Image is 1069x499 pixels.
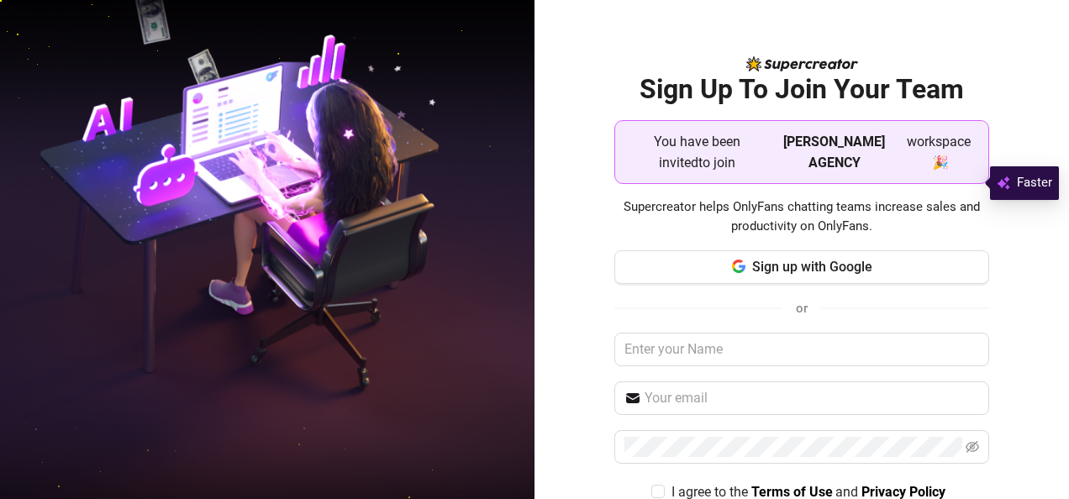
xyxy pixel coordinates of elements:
[997,173,1010,193] img: svg%3e
[1017,173,1052,193] span: Faster
[752,259,872,275] span: Sign up with Google
[614,72,989,107] h2: Sign Up To Join Your Team
[903,131,975,173] span: workspace 🎉
[614,197,989,237] span: Supercreator helps OnlyFans chatting teams increase sales and productivity on OnlyFans.
[614,250,989,284] button: Sign up with Google
[966,440,979,454] span: eye-invisible
[783,134,885,171] strong: [PERSON_NAME] AGENCY
[746,56,858,71] img: logo-BBDzfeDw.svg
[645,388,979,408] input: Your email
[796,301,808,316] span: or
[629,131,766,173] span: You have been invited to join
[614,333,989,366] input: Enter your Name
